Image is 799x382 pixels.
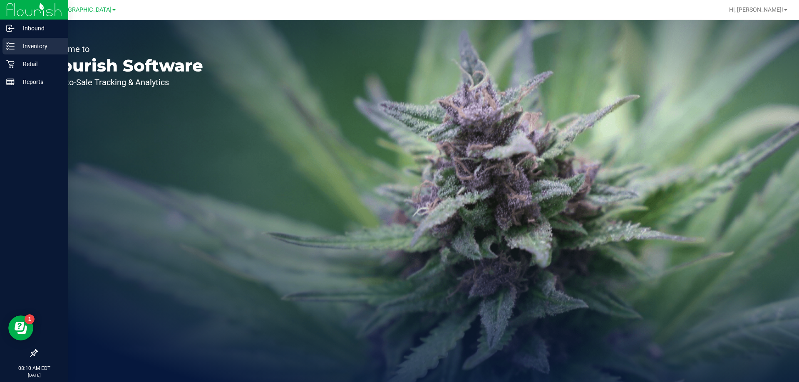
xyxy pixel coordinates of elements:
[15,77,65,87] p: Reports
[25,314,35,324] iframe: Resource center unread badge
[45,57,203,74] p: Flourish Software
[8,315,33,340] iframe: Resource center
[15,59,65,69] p: Retail
[6,24,15,32] inline-svg: Inbound
[6,78,15,86] inline-svg: Reports
[45,45,203,53] p: Welcome to
[15,23,65,33] p: Inbound
[55,6,112,13] span: [GEOGRAPHIC_DATA]
[6,42,15,50] inline-svg: Inventory
[729,6,783,13] span: Hi, [PERSON_NAME]!
[15,41,65,51] p: Inventory
[6,60,15,68] inline-svg: Retail
[4,365,65,372] p: 08:10 AM EDT
[45,78,203,86] p: Seed-to-Sale Tracking & Analytics
[4,372,65,378] p: [DATE]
